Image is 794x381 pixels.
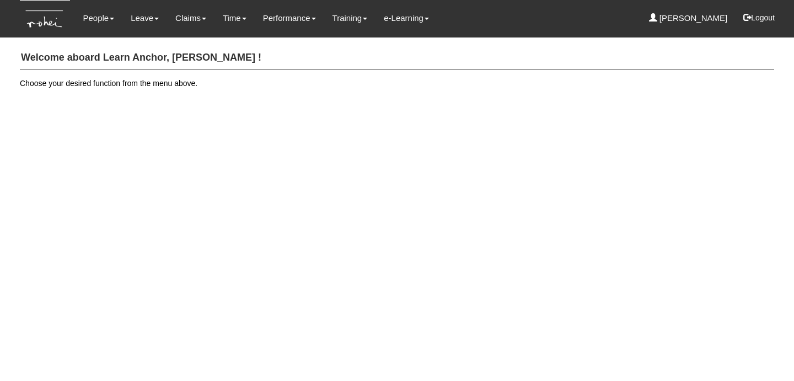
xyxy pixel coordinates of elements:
[20,78,774,89] p: Choose your desired function from the menu above.
[736,4,782,31] button: Logout
[332,6,368,31] a: Training
[175,6,206,31] a: Claims
[20,1,70,37] img: KTs7HI1dOZG7tu7pUkOpGGQAiEQAiEQAj0IhBB1wtXDg6BEAiBEAiBEAiB4RGIoBtemSRFIRACIRACIRACIdCLQARdL1w5OAR...
[748,337,783,370] iframe: chat widget
[384,6,429,31] a: e-Learning
[263,6,316,31] a: Performance
[83,6,114,31] a: People
[131,6,159,31] a: Leave
[20,47,774,69] h4: Welcome aboard Learn Anchor, [PERSON_NAME] !
[649,6,728,31] a: [PERSON_NAME]
[223,6,246,31] a: Time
